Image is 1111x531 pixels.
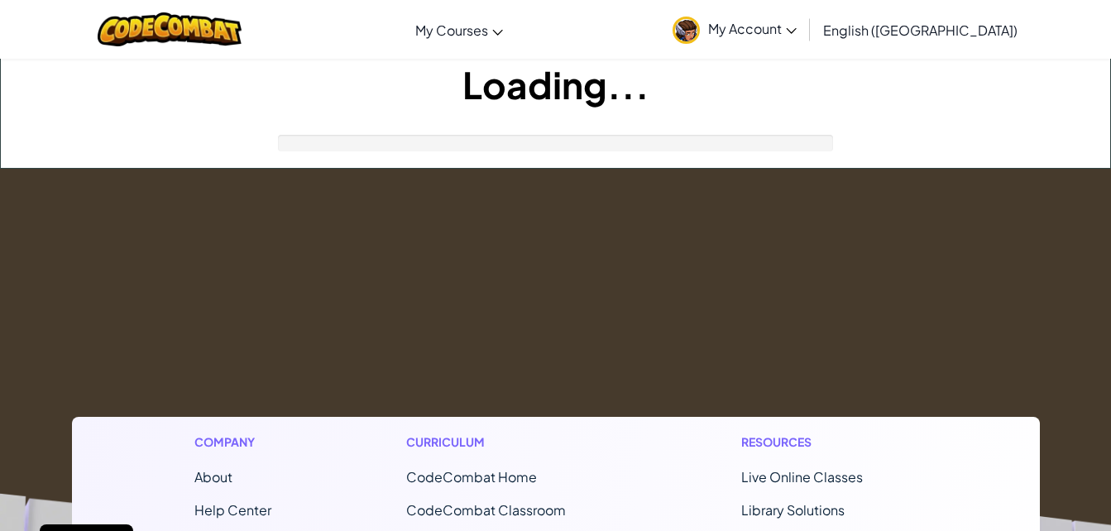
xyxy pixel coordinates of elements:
[815,7,1026,52] a: English ([GEOGRAPHIC_DATA])
[415,22,488,39] span: My Courses
[194,433,271,451] h1: Company
[664,3,805,55] a: My Account
[741,501,845,519] a: Library Solutions
[823,22,1018,39] span: English ([GEOGRAPHIC_DATA])
[407,7,511,52] a: My Courses
[194,501,271,519] a: Help Center
[741,468,863,486] a: Live Online Classes
[741,433,917,451] h1: Resources
[194,468,232,486] a: About
[708,20,797,37] span: My Account
[406,468,537,486] span: CodeCombat Home
[406,501,566,519] a: CodeCombat Classroom
[98,12,242,46] img: CodeCombat logo
[1,59,1110,110] h1: Loading...
[673,17,700,44] img: avatar
[406,433,606,451] h1: Curriculum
